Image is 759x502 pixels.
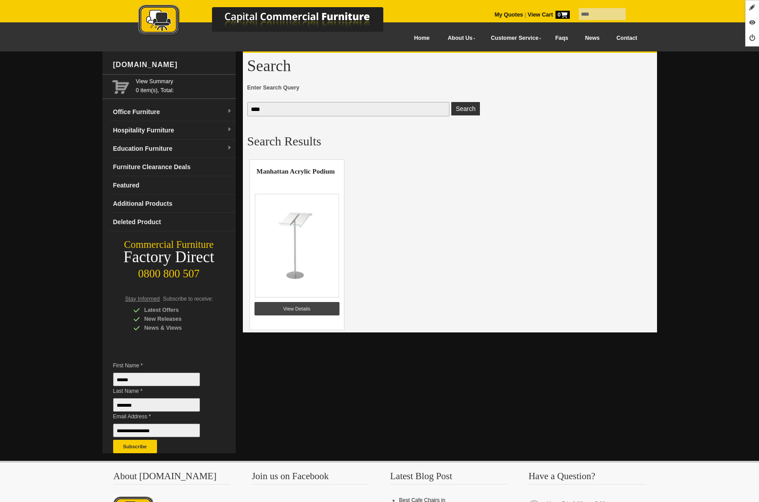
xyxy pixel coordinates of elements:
[113,424,200,437] input: Email Address *
[247,102,450,116] input: Enter Search Query
[102,251,236,264] div: Factory Direct
[110,103,236,121] a: Office Furnituredropdown
[247,83,653,92] span: Enter Search Query
[227,145,232,151] img: dropdown
[110,213,236,231] a: Deleted Product
[133,315,218,323] div: New Releases
[110,140,236,158] a: Education Furnituredropdown
[526,12,569,18] a: View Cart0
[247,135,653,148] h2: Search Results
[110,158,236,176] a: Furniture Clearance Deals
[438,28,481,48] a: About Us
[113,398,200,412] input: Last Name *
[114,4,427,37] img: Capital Commercial Furniture Logo
[247,57,653,74] h1: Search
[577,28,608,48] a: News
[113,440,157,453] button: Subscribe
[252,472,369,485] h3: Join us on Facebook
[110,121,236,140] a: Hospitality Furnituredropdown
[114,4,427,40] a: Capital Commercial Furniture Logo
[110,51,236,78] div: [DOMAIN_NAME]
[495,12,523,18] a: My Quotes
[608,28,645,48] a: Contact
[113,412,213,421] span: Email Address *
[125,296,160,302] span: Stay Informed
[163,296,213,302] span: Subscribe to receive:
[481,28,547,48] a: Customer Service
[555,11,570,19] span: 0
[136,77,232,86] a: View Summary
[227,109,232,114] img: dropdown
[110,195,236,213] a: Additional Products
[254,302,339,315] a: View Details
[547,28,577,48] a: Faqs
[113,361,213,370] span: First Name *
[133,306,218,315] div: Latest Offers
[529,472,646,485] h3: Have a Question?
[390,472,507,485] h3: Latest Blog Post
[114,472,231,485] h3: About [DOMAIN_NAME]
[451,102,480,115] button: Enter Search Query
[257,168,335,175] a: Manhattan Acrylic Podium
[113,387,213,396] span: Last Name *
[102,238,236,251] div: Commercial Furniture
[102,263,236,280] div: 0800 800 507
[113,373,200,386] input: First Name *
[528,12,570,18] strong: View Cart
[227,127,232,132] img: dropdown
[136,77,232,94] span: 0 item(s), Total:
[133,323,218,332] div: News & Views
[110,176,236,195] a: Featured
